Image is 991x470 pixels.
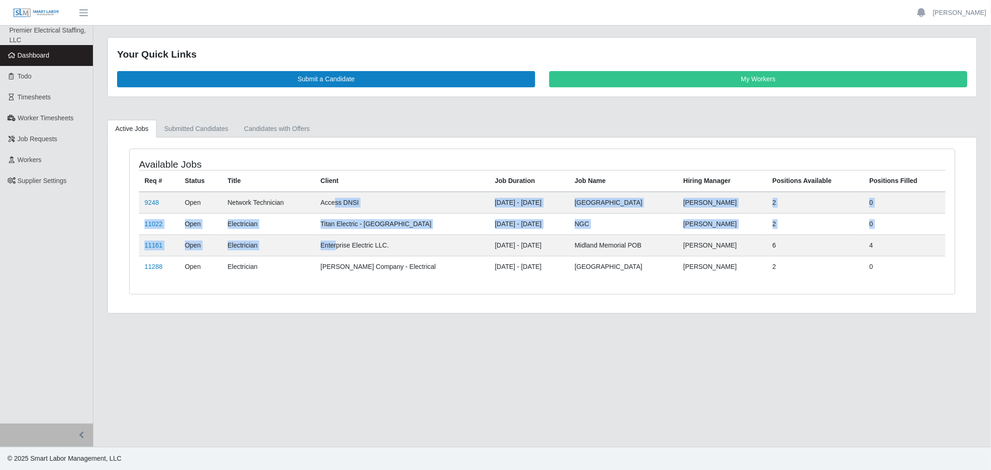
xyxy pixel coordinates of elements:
td: 2 [767,256,864,277]
a: 9248 [144,199,159,206]
td: 2 [767,213,864,235]
td: Open [179,235,222,256]
td: [PERSON_NAME] Company - Electrical [315,256,489,277]
span: © 2025 Smart Labor Management, LLC [7,455,121,462]
img: SLM Logo [13,8,59,18]
td: NGC [569,213,678,235]
td: [PERSON_NAME] [678,235,767,256]
span: Worker Timesheets [18,114,73,122]
a: My Workers [549,71,967,87]
td: 0 [864,256,945,277]
a: Submit a Candidate [117,71,535,87]
td: Electrician [222,256,315,277]
td: 4 [864,235,945,256]
td: [DATE] - [DATE] [489,192,569,214]
td: 2 [767,192,864,214]
td: 0 [864,213,945,235]
a: [PERSON_NAME] [933,8,986,18]
span: Workers [18,156,42,163]
td: Open [179,192,222,214]
a: 11288 [144,263,163,270]
td: 0 [864,192,945,214]
td: Titan Electric - [GEOGRAPHIC_DATA] [315,213,489,235]
td: Electrician [222,213,315,235]
td: [GEOGRAPHIC_DATA] [569,256,678,277]
td: Midland Memorial POB [569,235,678,256]
span: Premier Electrical Staffing, LLC [9,26,86,44]
a: 11022 [144,220,163,228]
td: [DATE] - [DATE] [489,256,569,277]
td: Open [179,213,222,235]
td: Network Technician [222,192,315,214]
td: Open [179,256,222,277]
th: Req # [139,170,179,192]
div: Your Quick Links [117,47,967,62]
td: Access DNSI [315,192,489,214]
th: Positions Available [767,170,864,192]
td: [GEOGRAPHIC_DATA] [569,192,678,214]
a: Submitted Candidates [157,120,236,138]
td: Electrician [222,235,315,256]
span: Todo [18,72,32,80]
span: Timesheets [18,93,51,101]
th: Title [222,170,315,192]
th: Job Duration [489,170,569,192]
h4: Available Jobs [139,158,467,170]
td: [DATE] - [DATE] [489,235,569,256]
td: [PERSON_NAME] [678,256,767,277]
th: Hiring Manager [678,170,767,192]
span: Job Requests [18,135,58,143]
span: Supplier Settings [18,177,67,184]
td: Enterprise Electric LLC. [315,235,489,256]
th: Job Name [569,170,678,192]
td: [DATE] - [DATE] [489,213,569,235]
a: Active Jobs [107,120,157,138]
a: Candidates with Offers [236,120,317,138]
td: 6 [767,235,864,256]
span: Dashboard [18,52,50,59]
a: 11161 [144,242,163,249]
th: Positions Filled [864,170,945,192]
td: [PERSON_NAME] [678,213,767,235]
th: Status [179,170,222,192]
th: Client [315,170,489,192]
td: [PERSON_NAME] [678,192,767,214]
